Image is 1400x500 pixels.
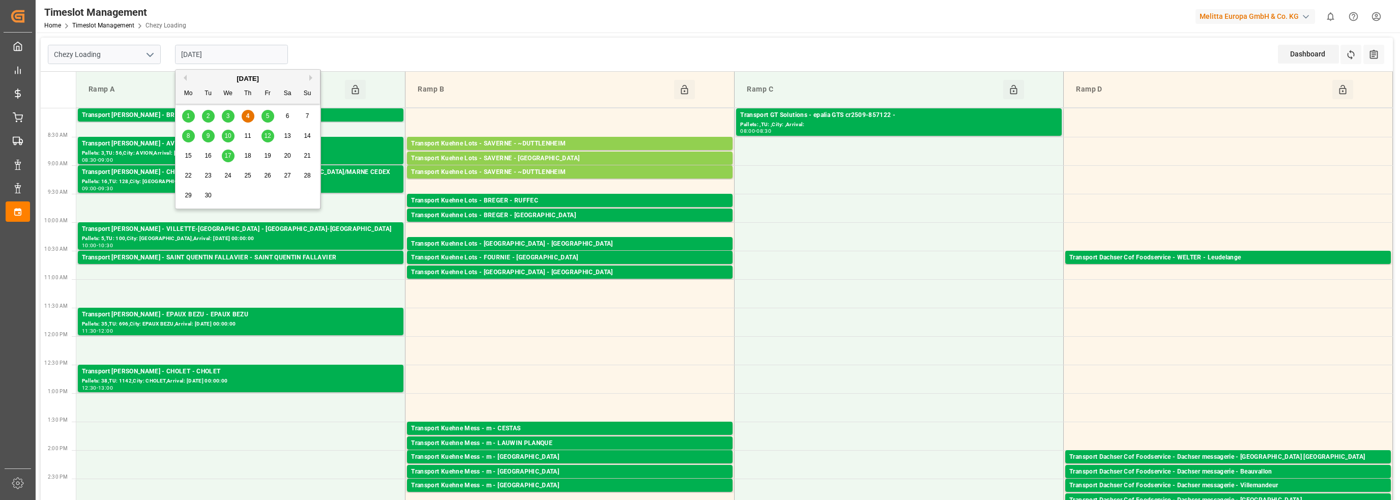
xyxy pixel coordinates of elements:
[411,139,728,149] div: Transport Kuehne Lots - SAVERNE - ~DUTTLENHEIM
[264,132,271,139] span: 12
[1069,477,1387,486] div: Pallets: 1,TU: 79,City: [GEOGRAPHIC_DATA],Arrival: [DATE] 00:00:00
[411,178,728,186] div: Pallets: 2,TU: ,City: ~[GEOGRAPHIC_DATA],Arrival: [DATE] 00:00:00
[242,169,254,182] div: Choose Thursday, September 25th, 2025
[202,130,215,142] div: Choose Tuesday, September 9th, 2025
[44,5,186,20] div: Timeslot Management
[82,329,97,333] div: 11:30
[44,360,68,366] span: 12:30 PM
[244,152,251,159] span: 18
[261,110,274,123] div: Choose Friday, September 5th, 2025
[222,110,235,123] div: Choose Wednesday, September 3rd, 2025
[142,47,157,63] button: open menu
[207,112,210,120] span: 2
[48,161,68,166] span: 9:00 AM
[264,152,271,159] span: 19
[48,389,68,394] span: 1:00 PM
[82,186,97,191] div: 09:00
[281,150,294,162] div: Choose Saturday, September 20th, 2025
[181,75,187,81] button: Previous Month
[97,329,98,333] div: -
[304,152,310,159] span: 21
[82,121,399,129] div: Pallets: 2,TU: ,City: [GEOGRAPHIC_DATA],Arrival: [DATE] 00:00:00
[44,246,68,252] span: 10:30 AM
[304,132,310,139] span: 14
[411,452,728,462] div: Transport Kuehne Mess - m - [GEOGRAPHIC_DATA]
[98,329,113,333] div: 12:00
[48,474,68,480] span: 2:30 PM
[261,87,274,100] div: Fr
[284,172,290,179] span: 27
[82,243,97,248] div: 10:00
[1319,5,1342,28] button: show 0 new notifications
[1278,45,1339,64] div: Dashboard
[286,112,289,120] span: 6
[411,239,728,249] div: Transport Kuehne Lots - [GEOGRAPHIC_DATA] - [GEOGRAPHIC_DATA]
[185,152,191,159] span: 15
[756,129,771,133] div: 08:30
[281,130,294,142] div: Choose Saturday, September 13th, 2025
[1072,80,1332,99] div: Ramp D
[82,178,399,186] div: Pallets: 16,TU: 128,City: [GEOGRAPHIC_DATA]/MARNE CEDEX,Arrival: [DATE] 00:00:00
[175,45,288,64] input: DD-MM-YYYY
[82,320,399,329] div: Pallets: 35,TU: 696,City: EPAUX BEZU,Arrival: [DATE] 00:00:00
[84,80,345,99] div: Ramp A
[411,268,728,278] div: Transport Kuehne Lots - [GEOGRAPHIC_DATA] - [GEOGRAPHIC_DATA]
[306,112,309,120] span: 7
[411,154,728,164] div: Transport Kuehne Lots - SAVERNE - [GEOGRAPHIC_DATA]
[261,150,274,162] div: Choose Friday, September 19th, 2025
[242,110,254,123] div: Choose Thursday, September 4th, 2025
[743,80,1003,99] div: Ramp C
[1195,9,1315,24] div: Melitta Europa GmbH & Co. KG
[202,87,215,100] div: Tu
[182,130,195,142] div: Choose Monday, September 8th, 2025
[1069,467,1387,477] div: Transport Dachser Cof Foodservice - Dachser messagerie - Beauvallon
[755,129,756,133] div: -
[202,110,215,123] div: Choose Tuesday, September 2nd, 2025
[82,263,399,272] div: Pallets: 2,TU: ,City: [GEOGRAPHIC_DATA][PERSON_NAME],Arrival: [DATE] 00:00:00
[226,112,230,120] span: 3
[411,434,728,443] div: Pallets: 1,TU: 31,City: [GEOGRAPHIC_DATA],Arrival: [DATE] 00:00:00
[185,192,191,199] span: 29
[284,132,290,139] span: 13
[411,206,728,215] div: Pallets: ,TU: 67,City: RUFFEC,Arrival: [DATE] 00:00:00
[224,152,231,159] span: 17
[411,253,728,263] div: Transport Kuehne Lots - FOURNIE - [GEOGRAPHIC_DATA]
[281,169,294,182] div: Choose Saturday, September 27th, 2025
[205,172,211,179] span: 23
[1069,452,1387,462] div: Transport Dachser Cof Foodservice - Dachser messagerie - [GEOGRAPHIC_DATA] [GEOGRAPHIC_DATA]
[281,110,294,123] div: Choose Saturday, September 6th, 2025
[185,172,191,179] span: 22
[242,87,254,100] div: Th
[205,152,211,159] span: 16
[284,152,290,159] span: 20
[222,130,235,142] div: Choose Wednesday, September 10th, 2025
[207,132,210,139] span: 9
[301,87,314,100] div: Su
[222,150,235,162] div: Choose Wednesday, September 17th, 2025
[242,130,254,142] div: Choose Thursday, September 11th, 2025
[187,132,190,139] span: 8
[82,149,399,158] div: Pallets: 3,TU: 56,City: AVION,Arrival: [DATE] 00:00:00
[182,169,195,182] div: Choose Monday, September 22nd, 2025
[48,45,161,64] input: Type to search/select
[97,243,98,248] div: -
[82,253,399,263] div: Transport [PERSON_NAME] - SAINT QUENTIN FALLAVIER - SAINT QUENTIN FALLAVIER
[411,462,728,471] div: Pallets: ,TU: 8,City: [GEOGRAPHIC_DATA],Arrival: [DATE] 00:00:00
[264,172,271,179] span: 26
[82,139,399,149] div: Transport [PERSON_NAME] - AVION - AVION
[1195,7,1319,26] button: Melitta Europa GmbH & Co. KG
[266,112,270,120] span: 5
[44,22,61,29] a: Home
[411,221,728,229] div: Pallets: ,TU: 91,City: [GEOGRAPHIC_DATA],Arrival: [DATE] 00:00:00
[1342,5,1365,28] button: Help Center
[98,386,113,390] div: 13:00
[97,186,98,191] div: -
[44,332,68,337] span: 12:00 PM
[411,278,728,286] div: Pallets: 2,TU: 189,City: [GEOGRAPHIC_DATA],Arrival: [DATE] 00:00:00
[411,149,728,158] div: Pallets: ,TU: 58,City: ~[GEOGRAPHIC_DATA],Arrival: [DATE] 00:00:00
[44,218,68,223] span: 10:00 AM
[182,150,195,162] div: Choose Monday, September 15th, 2025
[222,87,235,100] div: We
[242,150,254,162] div: Choose Thursday, September 18th, 2025
[244,132,251,139] span: 11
